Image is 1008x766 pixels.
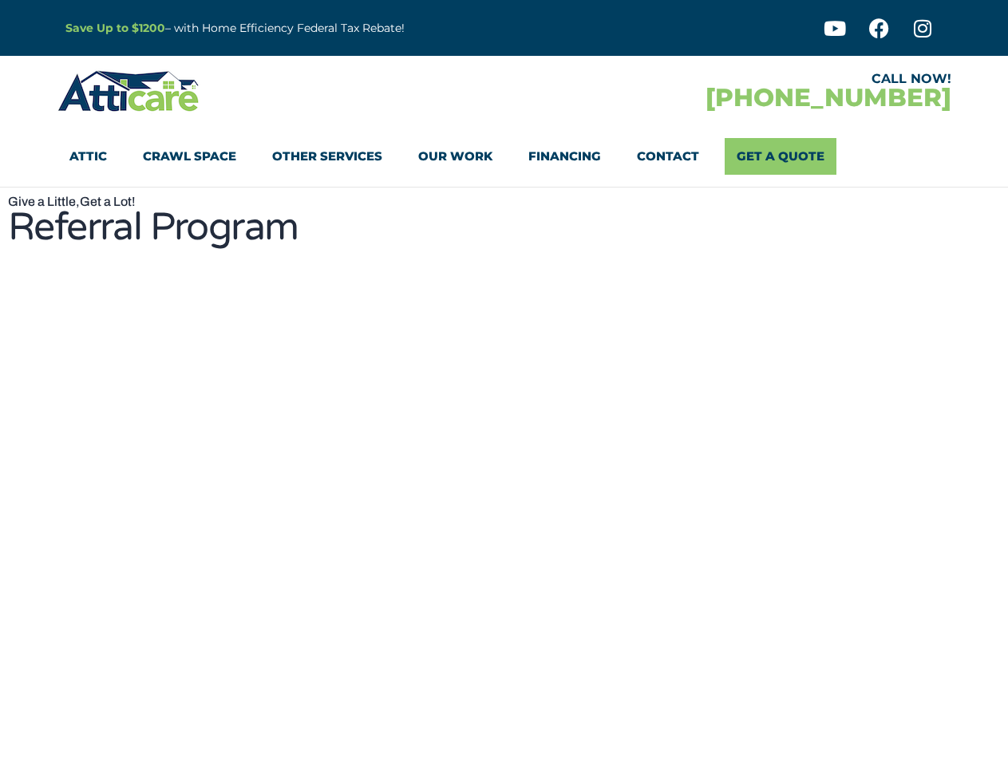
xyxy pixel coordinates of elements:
p: – with Home Efficiency Federal Tax Rebate! [65,19,583,38]
a: Crawl Space [143,138,236,175]
a: Financing [528,138,601,175]
h1: Referral Program [8,208,1000,247]
h6: Give a Little, [8,195,1000,208]
a: Contact [637,138,699,175]
a: Get A Quote [725,138,836,175]
span: Get a Lot! [80,195,136,208]
a: Attic [69,138,107,175]
a: Other Services [272,138,382,175]
a: Save Up to $1200 [65,21,165,35]
nav: Menu [69,138,939,175]
a: Our Work [418,138,492,175]
div: CALL NOW! [504,73,951,85]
